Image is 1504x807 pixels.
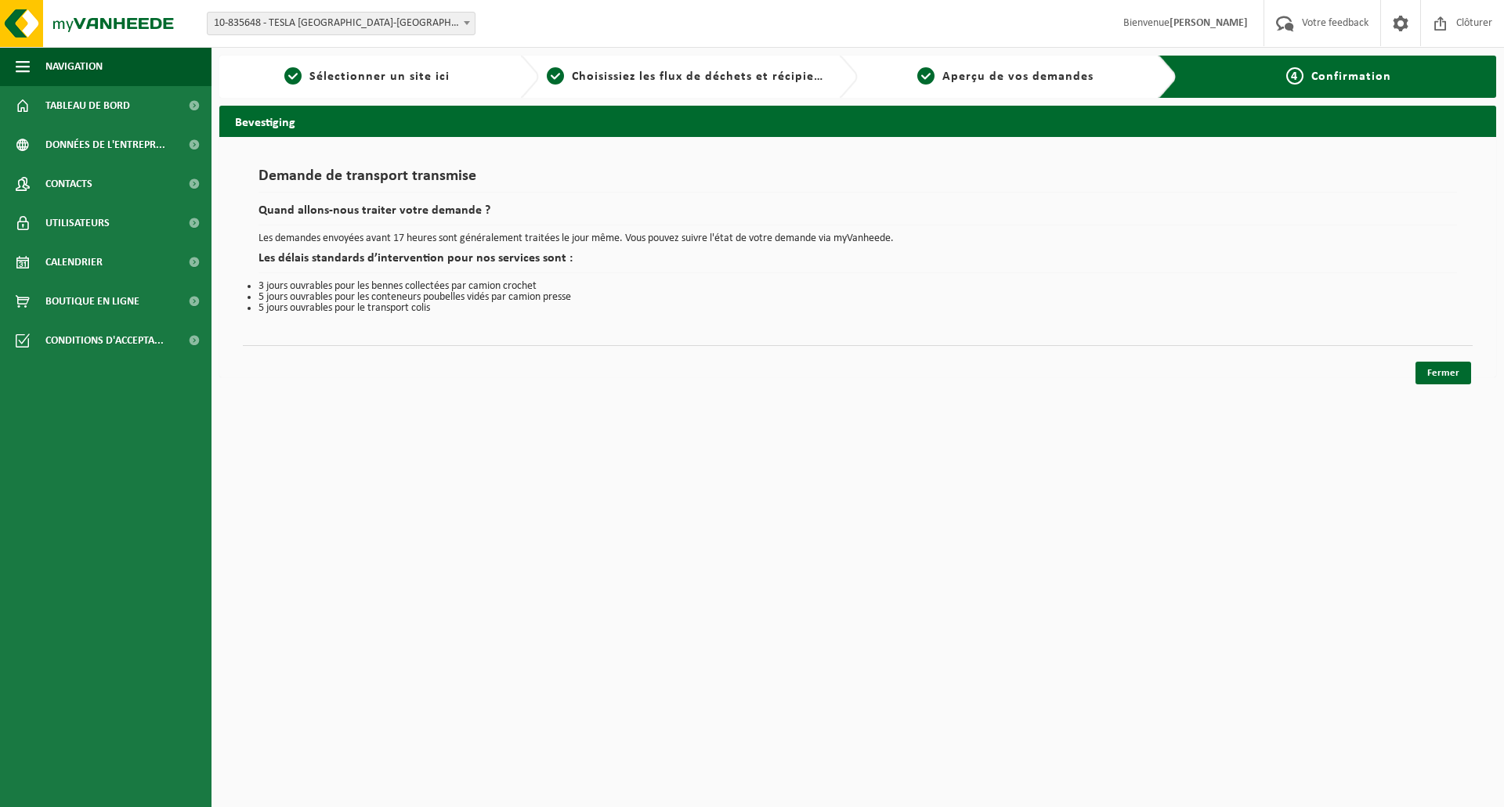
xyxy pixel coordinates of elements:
span: Utilisateurs [45,204,110,243]
h1: Demande de transport transmise [258,168,1457,193]
span: Boutique en ligne [45,282,139,321]
span: 2 [547,67,564,85]
span: Conditions d'accepta... [45,321,164,360]
span: Aperçu de vos demandes [942,70,1094,83]
strong: [PERSON_NAME] [1170,17,1248,29]
span: 4 [1286,67,1303,85]
li: 3 jours ouvrables pour les bennes collectées par camion crochet [258,281,1457,292]
h2: Bevestiging [219,106,1496,136]
span: Données de l'entrepr... [45,125,165,164]
li: 5 jours ouvrables pour le transport colis [258,303,1457,314]
span: Confirmation [1311,70,1391,83]
span: Navigation [45,47,103,86]
a: 1Sélectionner un site ici [227,67,508,86]
span: Choisissiez les flux de déchets et récipients [572,70,833,83]
span: Calendrier [45,243,103,282]
p: Les demandes envoyées avant 17 heures sont généralement traitées le jour même. Vous pouvez suivre... [258,233,1457,244]
span: 3 [917,67,935,85]
span: 10-835648 - TESLA BELGIUM-BRUSSEL 1 - ZAVENTEM [208,13,475,34]
span: Tableau de bord [45,86,130,125]
li: 5 jours ouvrables pour les conteneurs poubelles vidés par camion presse [258,292,1457,303]
a: 3Aperçu de vos demandes [866,67,1146,86]
span: 10-835648 - TESLA BELGIUM-BRUSSEL 1 - ZAVENTEM [207,12,475,35]
a: Fermer [1415,362,1471,384]
span: Contacts [45,164,92,204]
span: 1 [284,67,302,85]
h2: Quand allons-nous traiter votre demande ? [258,204,1457,225]
h2: Les délais standards d’intervention pour nos services sont : [258,252,1457,273]
span: Sélectionner un site ici [309,70,450,83]
a: 2Choisissiez les flux de déchets et récipients [547,67,827,86]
